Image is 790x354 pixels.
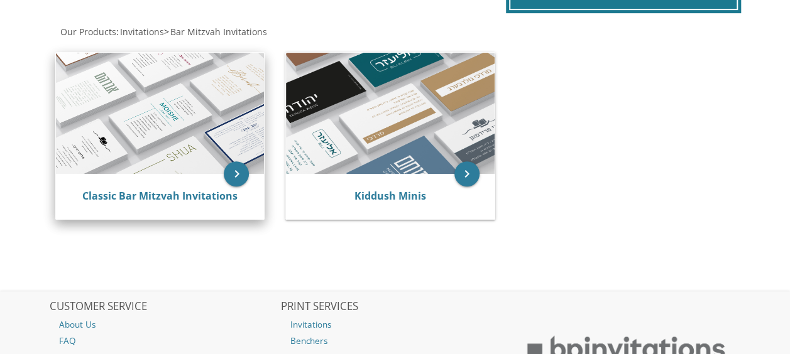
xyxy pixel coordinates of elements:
[164,26,267,38] span: >
[280,301,509,313] h2: PRINT SERVICES
[286,53,494,174] img: Kiddush Minis
[280,333,509,349] a: Benchers
[170,26,267,38] span: Bar Mitzvah Invitations
[56,53,264,174] img: Classic Bar Mitzvah Invitations
[59,26,116,38] a: Our Products
[454,161,480,186] a: keyboard_arrow_right
[280,316,509,333] a: Invitations
[119,26,164,38] a: Invitations
[354,189,426,203] a: Kiddush Minis
[82,189,238,203] a: Classic Bar Mitzvah Invitations
[50,26,395,38] div: :
[50,301,278,313] h2: CUSTOMER SERVICE
[50,333,278,349] a: FAQ
[50,316,278,333] a: About Us
[224,161,249,186] a: keyboard_arrow_right
[169,26,267,38] a: Bar Mitzvah Invitations
[120,26,164,38] span: Invitations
